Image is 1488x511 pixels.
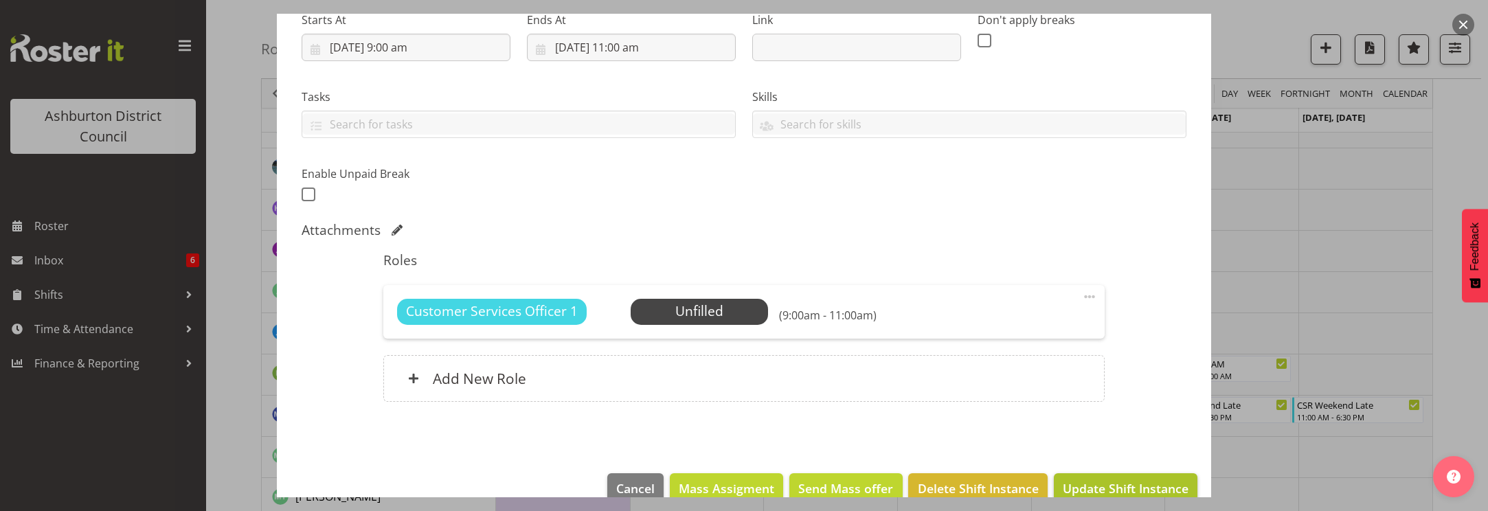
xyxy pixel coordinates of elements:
h6: Add New Role [433,370,526,387]
span: Delete Shift Instance [918,479,1039,497]
button: Mass Assigment [670,473,783,503]
label: Don't apply breaks [978,12,1186,28]
input: Click to select... [302,34,510,61]
img: help-xxl-2.png [1447,470,1461,484]
button: Cancel [607,473,664,503]
span: Mass Assigment [679,479,774,497]
label: Ends At [527,12,736,28]
label: Enable Unpaid Break [302,166,510,182]
label: Skills [752,89,1186,105]
button: Feedback - Show survey [1462,209,1488,302]
label: Link [752,12,961,28]
span: Update Shift Instance [1063,479,1188,497]
span: Cancel [616,479,655,497]
button: Send Mass offer [789,473,902,503]
input: Click to select... [527,34,736,61]
input: Search for tasks [302,113,735,135]
input: Search for skills [753,113,1186,135]
h5: Roles [383,252,1104,269]
label: Tasks [302,89,736,105]
span: Unfilled [675,302,723,320]
label: Starts At [302,12,510,28]
h6: (9:00am - 11:00am) [779,308,877,322]
span: Customer Services Officer 1 [406,302,578,321]
button: Delete Shift Instance [908,473,1047,503]
span: Send Mass offer [798,479,893,497]
h5: Attachments [302,222,381,238]
button: Update Shift Instance [1054,473,1197,503]
span: Feedback [1469,223,1481,271]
